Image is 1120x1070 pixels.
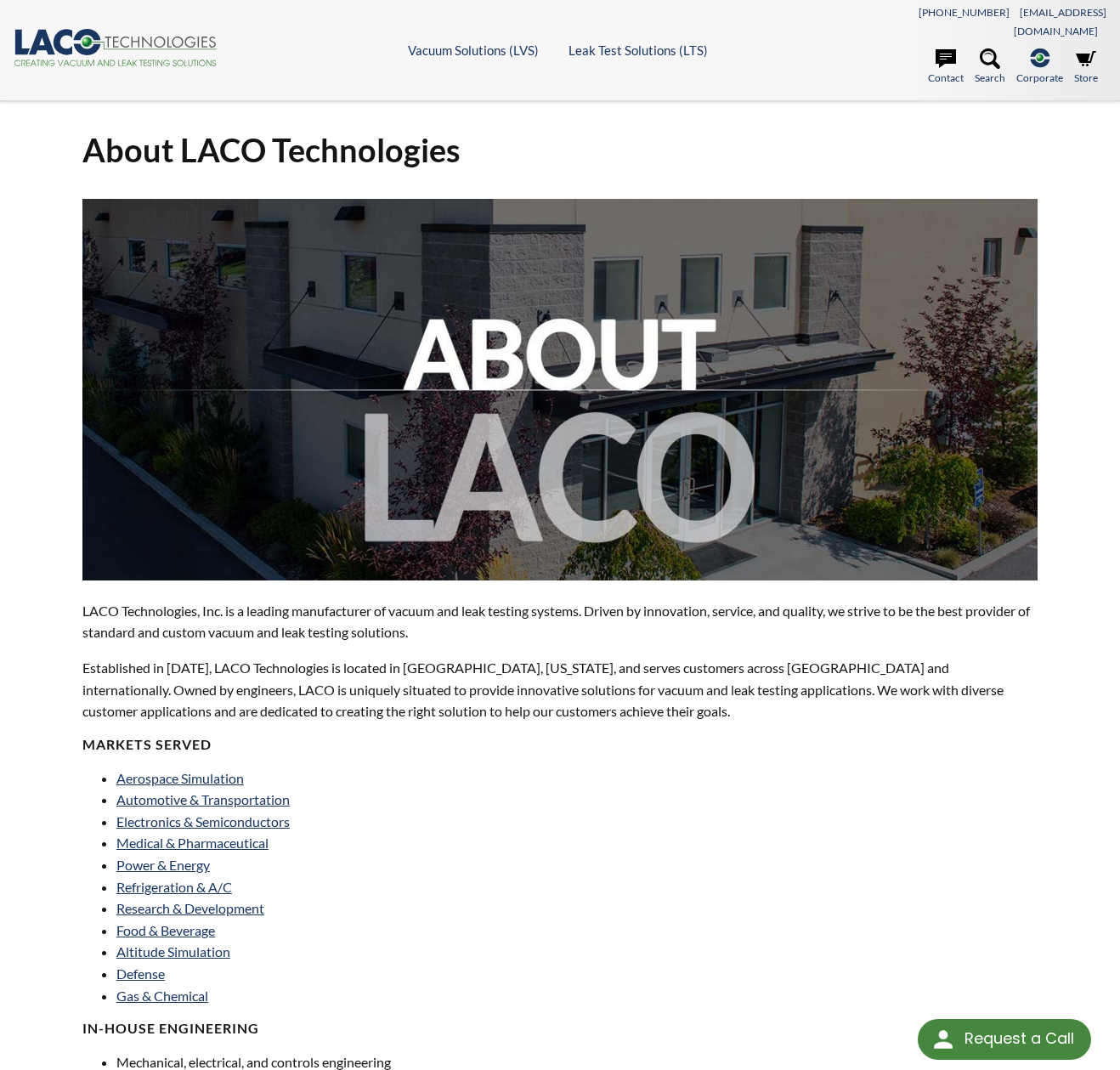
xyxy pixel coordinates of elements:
[930,1026,957,1053] img: round button
[82,199,1038,581] img: about-laco.jpg
[82,129,1038,171] h1: About LACO Technologies
[116,879,232,895] a: Refrigeration & A/C
[82,600,1038,643] p: LACO Technologies, Inc. is a leading manufacturer of vacuum and leak testing systems. Driven by i...
[116,988,208,1004] a: Gas & Chemical
[82,736,212,752] strong: MARKETS SERVED
[116,835,269,851] a: Medical & Pharmaceutical
[116,943,230,960] a: Altitude Simulation
[116,965,165,982] a: Defense
[116,813,290,829] a: Electronics & Semiconductors
[1074,48,1098,86] a: Store
[919,6,1010,19] a: [PHONE_NUMBER]
[975,48,1005,86] a: Search
[928,48,964,86] a: Contact
[116,770,244,786] a: Aerospace Simulation
[116,857,210,873] a: Power & Energy
[82,657,1038,722] p: Established in [DATE], LACO Technologies is located in [GEOGRAPHIC_DATA], [US_STATE], and serves ...
[918,1019,1091,1060] div: Request a Call
[116,900,264,916] a: Research & Development
[964,1019,1074,1058] div: Request a Call
[568,42,708,58] a: Leak Test Solutions (LTS)
[116,922,215,938] a: Food & Beverage
[82,1020,259,1036] strong: IN-HOUSE ENGINEERING
[116,791,290,807] a: Automotive & Transportation
[1016,70,1063,86] span: Corporate
[1014,6,1106,37] a: [EMAIL_ADDRESS][DOMAIN_NAME]
[408,42,539,58] a: Vacuum Solutions (LVS)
